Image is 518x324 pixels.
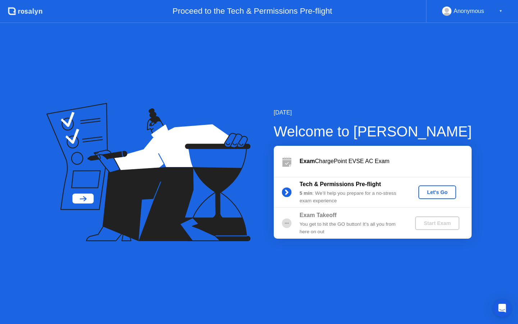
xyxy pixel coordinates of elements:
b: Exam [300,158,315,164]
div: Start Exam [418,220,456,226]
div: Open Intercom Messenger [494,300,511,317]
b: 5 min [300,190,313,196]
div: Let's Go [421,189,453,195]
div: Anonymous [454,6,484,16]
b: Tech & Permissions Pre-flight [300,181,381,187]
div: : We’ll help you prepare for a no-stress exam experience [300,190,403,204]
b: Exam Takeoff [300,212,337,218]
div: ChargePoint EVSE AC Exam [300,157,472,166]
div: Welcome to [PERSON_NAME] [274,121,472,142]
div: [DATE] [274,108,472,117]
button: Let's Go [418,185,456,199]
button: Start Exam [415,216,459,230]
div: ▼ [499,6,503,16]
div: You get to hit the GO button! It’s all you from here on out [300,221,403,235]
